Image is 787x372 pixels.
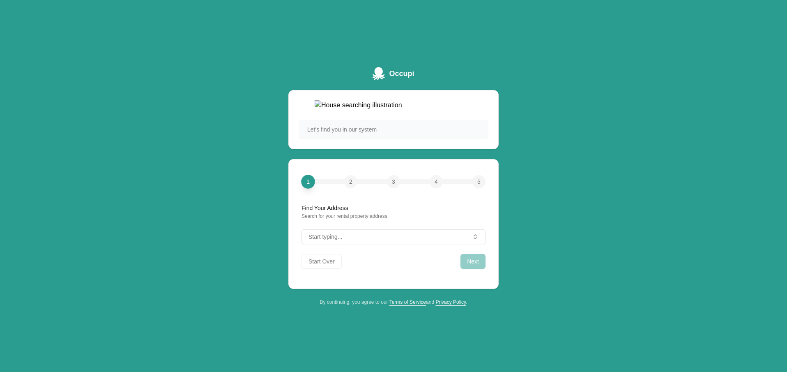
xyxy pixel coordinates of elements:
span: 2 [349,178,352,186]
span: Start typing... [308,233,342,241]
div: Search for your rental property address [301,213,486,220]
a: Privacy Policy [435,299,466,305]
div: Find Your Address [301,204,486,212]
span: 4 [435,178,438,186]
span: 1 [306,177,310,186]
span: 3 [392,178,395,186]
span: Occupi [389,68,414,79]
a: Terms of Service [389,299,426,305]
a: Occupi [373,67,414,80]
span: Let's find you in our system [307,125,377,134]
span: 5 [477,178,481,186]
img: House searching illustration [315,100,472,110]
div: By continuing, you agree to our and . [288,299,499,305]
